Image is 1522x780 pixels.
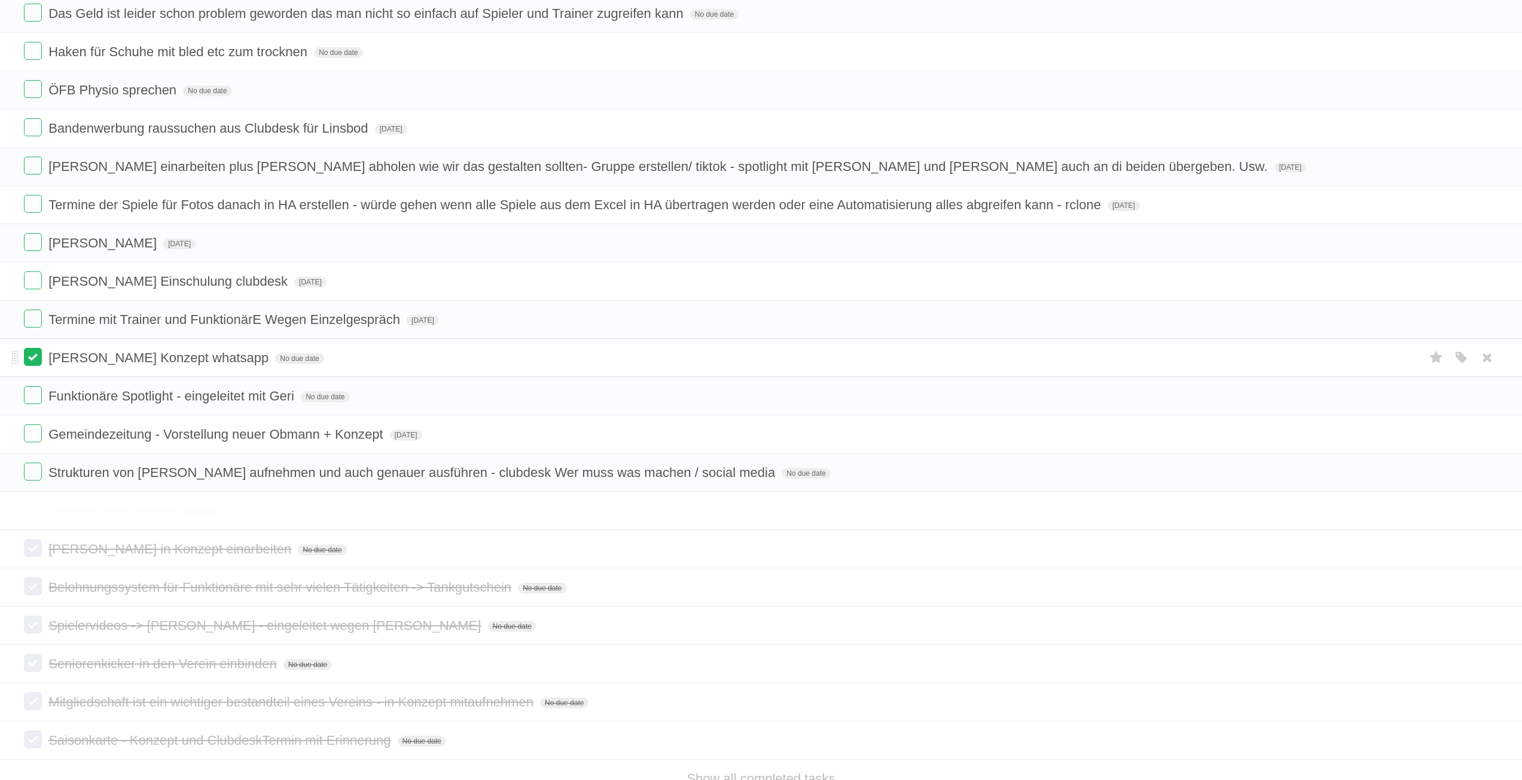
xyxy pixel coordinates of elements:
[48,350,272,365] span: [PERSON_NAME] Konzept whatsapp
[398,736,446,747] span: No due date
[48,733,394,748] span: Saisonkarte - Konzept und ClubdeskTermin mit Erinnerung
[163,238,196,249] span: [DATE]
[182,506,215,517] span: [DATE]
[48,389,297,403] span: Funktionäre Spotlight - eingeleitet mit Geri
[48,312,403,327] span: Termine mit Trainer und FunktionärE Wegen Einzelgespräch
[275,353,324,364] span: No due date
[48,656,280,671] span: Seniorenkicker in den Verein einbinden
[48,465,778,480] span: Strukturen von [PERSON_NAME] aufnehmen und auch genauer ausführen - clubdesk Wer muss was machen ...
[301,391,349,402] span: No due date
[24,4,42,22] label: Done
[24,501,42,519] label: Done
[48,44,310,59] span: Haken für Schuhe mit bled etc zum trocknen
[24,424,42,442] label: Done
[24,118,42,136] label: Done
[488,621,536,632] span: No due date
[314,47,362,58] span: No due date
[24,386,42,404] label: Done
[48,580,514,595] span: Belohnungssystem für Funktionäre mit sehr vielen Tätigkeiten -> Tankgutschein
[390,430,422,441] span: [DATE]
[283,659,332,670] span: No due date
[48,695,536,709] span: Mitgliedschaft ist ein wichtiger bestandteil eines Vereins - in Konzept mitaufnehmen
[24,233,42,251] label: Done
[782,468,830,479] span: No due date
[48,159,1270,174] span: [PERSON_NAME] einarbeiten plus [PERSON_NAME] abholen wie wir das gestalten sollten- Gruppe erstel...
[24,616,42,634] label: Done
[48,503,179,518] span: Roboter Versicherung
[24,271,42,289] label: Done
[540,698,588,708] span: No due date
[294,277,327,287] span: [DATE]
[48,542,294,556] span: [PERSON_NAME] in Konzept einarbeiten
[24,577,42,595] label: Done
[48,6,687,21] span: Das Geld ist leider schon problem geworden das man nicht so einfach auf Spieler und Trainer zugre...
[48,274,291,289] span: [PERSON_NAME] Einschulung clubdesk
[24,692,42,710] label: Done
[518,583,566,594] span: No due date
[48,82,179,97] span: ÖFB Physio sprechen
[24,310,42,328] label: Done
[298,545,346,555] span: No due date
[24,348,42,366] label: Done
[48,121,371,136] span: Bandenwerbung raussuchen aus Clubdesk für Linsbod
[48,197,1104,212] span: Termine der Spiele für Fotos danach in HA erstellen - würde gehen wenn alle Spiele aus dem Excel ...
[24,730,42,748] label: Done
[1108,200,1140,211] span: [DATE]
[24,157,42,175] label: Done
[24,539,42,557] label: Done
[48,235,160,250] span: [PERSON_NAME]
[183,85,231,96] span: No due date
[24,654,42,672] label: Done
[407,315,439,326] span: [DATE]
[48,618,484,633] span: Spielervideos -> [PERSON_NAME] - eingeleitet wegen [PERSON_NAME]
[690,9,739,20] span: No due date
[1425,348,1448,368] label: Star task
[1274,162,1307,173] span: [DATE]
[24,195,42,213] label: Done
[24,463,42,481] label: Done
[375,124,407,134] span: [DATE]
[24,80,42,98] label: Done
[48,427,386,442] span: Gemeindezeitung - Vorstellung neuer Obmann + Konzept
[24,42,42,60] label: Done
